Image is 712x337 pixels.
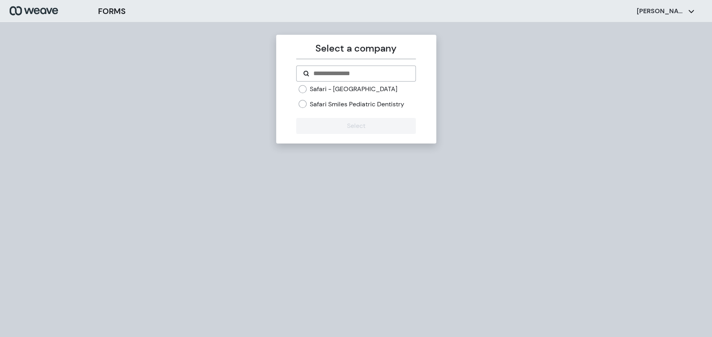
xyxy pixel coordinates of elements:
input: Search [313,69,409,78]
h3: FORMS [98,5,126,17]
label: Safari - [GEOGRAPHIC_DATA] [310,85,397,94]
button: Select [296,118,416,134]
label: Safari Smiles Pediatric Dentistry [310,100,404,109]
p: [PERSON_NAME] [637,7,685,16]
p: Select a company [296,41,416,56]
